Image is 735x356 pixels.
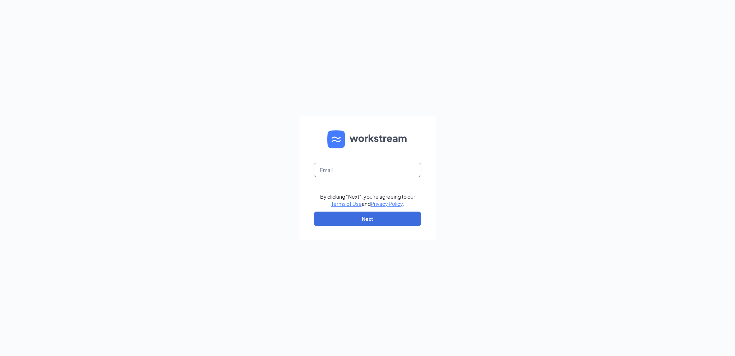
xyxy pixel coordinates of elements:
div: By clicking "Next", you're agreeing to our and . [320,193,415,207]
button: Next [314,212,421,226]
input: Email [314,163,421,177]
a: Privacy Policy [371,200,403,207]
img: WS logo and Workstream text [327,130,408,148]
a: Terms of Use [331,200,362,207]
